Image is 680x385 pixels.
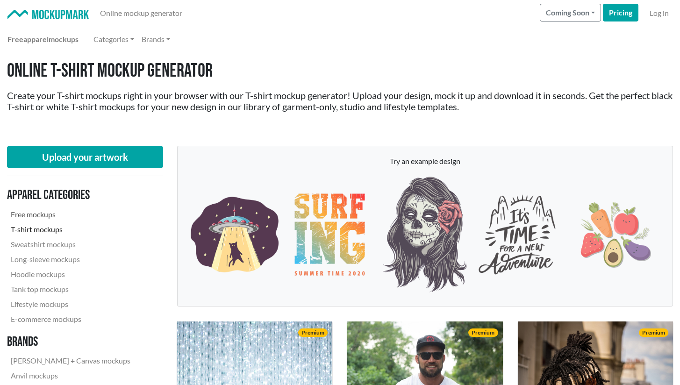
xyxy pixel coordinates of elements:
[468,328,498,337] span: Premium
[298,328,328,337] span: Premium
[7,60,673,82] h1: Online T-shirt Mockup Generator
[7,282,134,297] a: Tank top mockups
[7,353,134,368] a: [PERSON_NAME] + Canvas mockups
[7,334,134,350] h3: Brands
[96,4,186,22] a: Online mockup generator
[23,35,49,43] span: apparel
[187,156,663,167] p: Try an example design
[7,368,134,383] a: Anvil mockups
[7,237,134,252] a: Sweatshirt mockups
[7,267,134,282] a: Hoodie mockups
[7,90,673,112] h2: Create your T-shirt mockups right in your browser with our T-shirt mockup generator! Upload your ...
[646,4,673,22] a: Log in
[540,4,601,21] button: Coming Soon
[7,10,89,20] img: Mockup Mark
[7,187,134,203] h3: Apparel categories
[639,328,668,337] span: Premium
[90,30,138,49] a: Categories
[603,4,638,21] a: Pricing
[7,312,134,327] a: E-commerce mockups
[4,30,82,49] a: Freeapparelmockups
[7,146,163,168] button: Upload your artwork
[138,30,174,49] a: Brands
[7,222,134,237] a: T-shirt mockups
[7,252,134,267] a: Long-sleeve mockups
[7,297,134,312] a: Lifestyle mockups
[7,207,134,222] a: Free mockups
